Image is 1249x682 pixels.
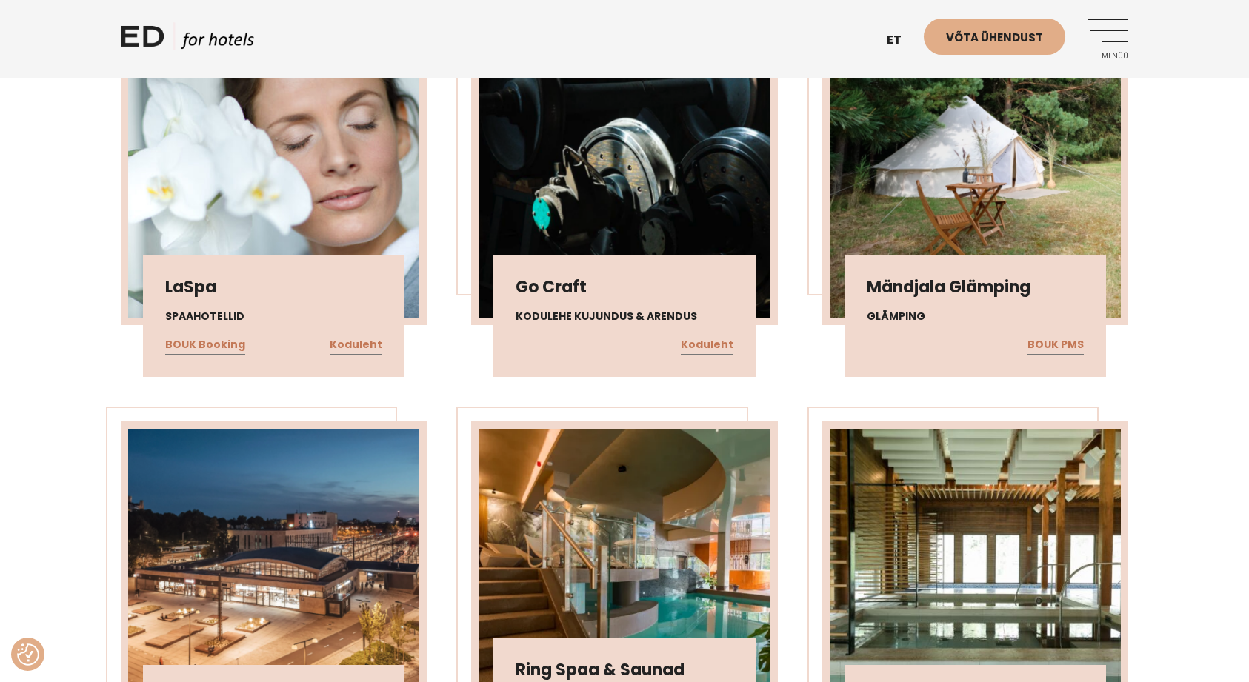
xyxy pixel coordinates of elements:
h3: Ring Spaa & Saunad [516,661,733,680]
h3: Mändjala Glämping [867,278,1084,297]
a: BOUK Booking [165,335,245,355]
h3: Go Craft [516,278,733,297]
img: naudi_spa-450x450.jpg [128,19,419,318]
h4: Kodulehe kujundus & arendus [516,309,733,324]
span: Menüü [1088,52,1128,61]
img: Screenshot-2024-10-08-at-14.31.50-450x450.png [479,19,770,318]
a: Koduleht [330,335,382,355]
a: ED HOTELS [121,22,254,59]
a: et [879,22,924,58]
h4: Glämping [867,309,1084,324]
a: Menüü [1088,19,1128,59]
h4: Spaahotellid [165,309,382,324]
a: Koduleht [681,335,733,355]
h3: LaSpa [165,278,382,297]
a: BOUK PMS [1027,335,1084,355]
img: Revisit consent button [17,643,39,666]
img: Screenshot-2024-10-08-at-11.09.18-450x450.png [830,19,1121,318]
button: Nõusolekueelistused [17,643,39,666]
a: Võta ühendust [924,19,1065,55]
